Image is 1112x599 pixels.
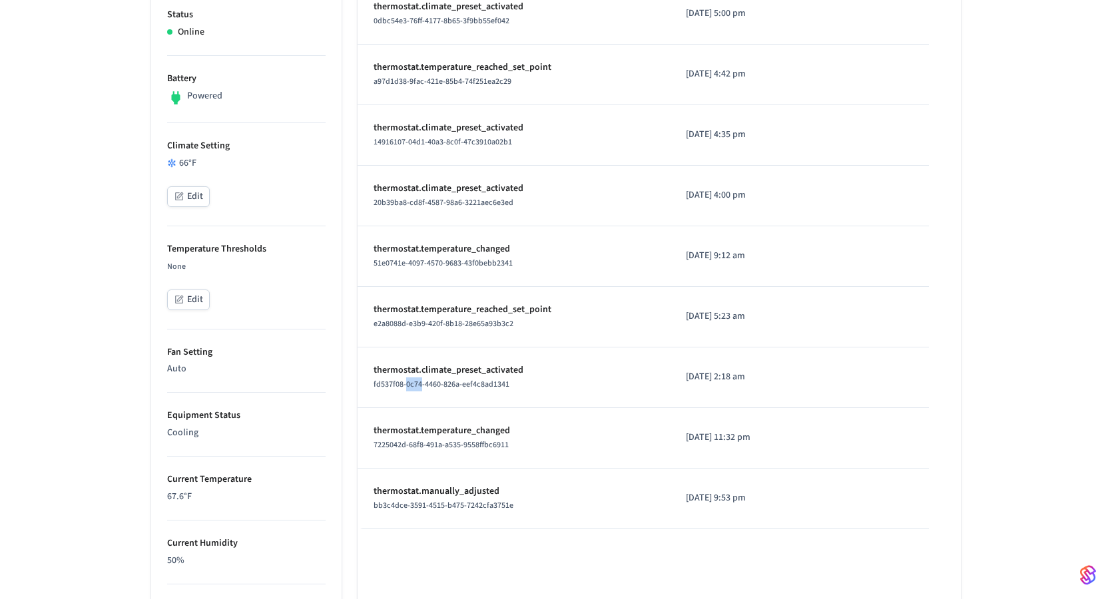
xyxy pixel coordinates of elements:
[374,121,654,135] p: thermostat.climate_preset_activated
[167,261,186,272] span: None
[374,15,509,27] span: 0dbc54e3-76ff-4177-8b65-3f9bb55ef042
[374,500,513,511] span: bb3c4dce-3591-4515-b475-7242cfa3751e
[686,249,798,263] p: [DATE] 9:12 am
[167,72,326,86] p: Battery
[686,309,798,323] p: [DATE] 5:23 am
[167,473,326,487] p: Current Temperature
[1080,564,1096,586] img: SeamLogoGradient.69752ec5.svg
[374,61,654,75] p: thermostat.temperature_reached_set_point
[187,89,222,103] p: Powered
[374,182,654,196] p: thermostat.climate_preset_activated
[167,345,326,359] p: Fan Setting
[374,76,511,87] span: a97d1d38-9fac-421e-85b4-74f251ea2c29
[167,290,210,310] button: Edit
[374,258,513,269] span: 51e0741e-4097-4570-9683-43f0bebb2341
[686,188,798,202] p: [DATE] 4:00 pm
[686,128,798,142] p: [DATE] 4:35 pm
[686,370,798,384] p: [DATE] 2:18 am
[374,485,654,499] p: thermostat.manually_adjusted
[374,318,513,329] span: e2a8088d-e3b9-420f-8b18-28e65a93b3c2
[167,490,326,504] p: 67.6 °F
[686,491,798,505] p: [DATE] 9:53 pm
[374,136,512,148] span: 14916107-04d1-40a3-8c0f-47c3910a02b1
[374,197,513,208] span: 20b39ba8-cd8f-4587-98a6-3221aec6e3ed
[167,426,326,440] p: Cooling
[374,424,654,438] p: thermostat.temperature_changed
[178,25,204,39] p: Online
[167,8,326,22] p: Status
[374,303,654,317] p: thermostat.temperature_reached_set_point
[686,7,798,21] p: [DATE] 5:00 pm
[167,409,326,423] p: Equipment Status
[167,139,326,153] p: Climate Setting
[167,242,326,256] p: Temperature Thresholds
[167,156,326,170] div: 66 °F
[167,554,326,568] p: 50%
[374,379,509,390] span: fd537f08-0c74-4460-826a-eef4c8ad1341
[374,242,654,256] p: thermostat.temperature_changed
[686,67,798,81] p: [DATE] 4:42 pm
[374,363,654,377] p: thermostat.climate_preset_activated
[167,186,210,207] button: Edit
[686,431,798,445] p: [DATE] 11:32 pm
[167,362,326,376] p: Auto
[167,536,326,550] p: Current Humidity
[374,439,509,451] span: 7225042d-68f8-491a-a535-9558ffbc6911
